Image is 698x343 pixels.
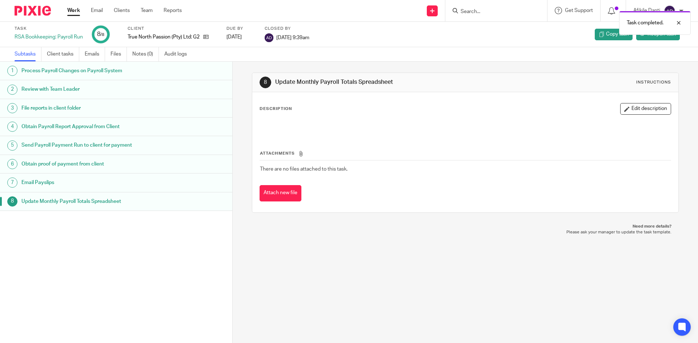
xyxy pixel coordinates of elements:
[620,103,671,115] button: Edit description
[636,79,671,85] div: Instructions
[114,7,130,14] a: Clients
[265,26,309,32] label: Closed by
[260,167,348,172] span: There are no files attached to this task.
[627,19,663,26] p: Task completed.
[21,196,157,207] h1: Update Monthly Payroll Totals Spreadsheet
[664,5,675,17] img: svg%3E
[21,121,157,132] h1: Obtain Payroll Report Approval from Client
[226,33,256,41] div: [DATE]
[21,159,157,170] h1: Obtain proof of payment from client
[91,7,103,14] a: Email
[259,224,671,229] p: Need more details?
[97,30,104,38] div: 8
[265,33,273,42] img: svg%3E
[15,6,51,16] img: Pixie
[260,185,301,201] button: Attach new file
[15,47,41,61] a: Subtasks
[7,177,17,188] div: 7
[7,103,17,113] div: 3
[7,122,17,132] div: 4
[132,47,159,61] a: Notes (0)
[47,47,79,61] a: Client tasks
[128,26,217,32] label: Client
[21,65,157,76] h1: Process Payroll Changes on Payroll System
[21,103,157,114] h1: File reports in client folder
[100,33,104,37] small: /8
[21,140,157,151] h1: Send Payroll Payment Run to client for payment
[164,47,192,61] a: Audit logs
[260,151,295,155] span: Attachments
[275,78,481,86] h1: Update Monthly Payroll Totals Spreadsheet
[164,7,182,14] a: Reports
[67,7,80,14] a: Work
[21,177,157,188] h1: Email Payslips
[7,140,17,151] div: 5
[21,84,157,95] h1: Review with Team Leader
[128,33,200,41] p: True North Passion (Pty) Ltd: G2016
[7,196,17,207] div: 8
[141,7,153,14] a: Team
[15,33,83,41] div: RSA Bookkeeping: Payroll Run
[7,159,17,169] div: 6
[260,106,292,112] p: Description
[7,66,17,76] div: 1
[15,26,83,32] label: Task
[7,85,17,95] div: 2
[259,229,671,235] p: Please ask your manager to update the task template.
[260,77,271,88] div: 8
[111,47,127,61] a: Files
[226,26,256,32] label: Due by
[276,35,309,40] span: [DATE] 9:39am
[85,47,105,61] a: Emails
